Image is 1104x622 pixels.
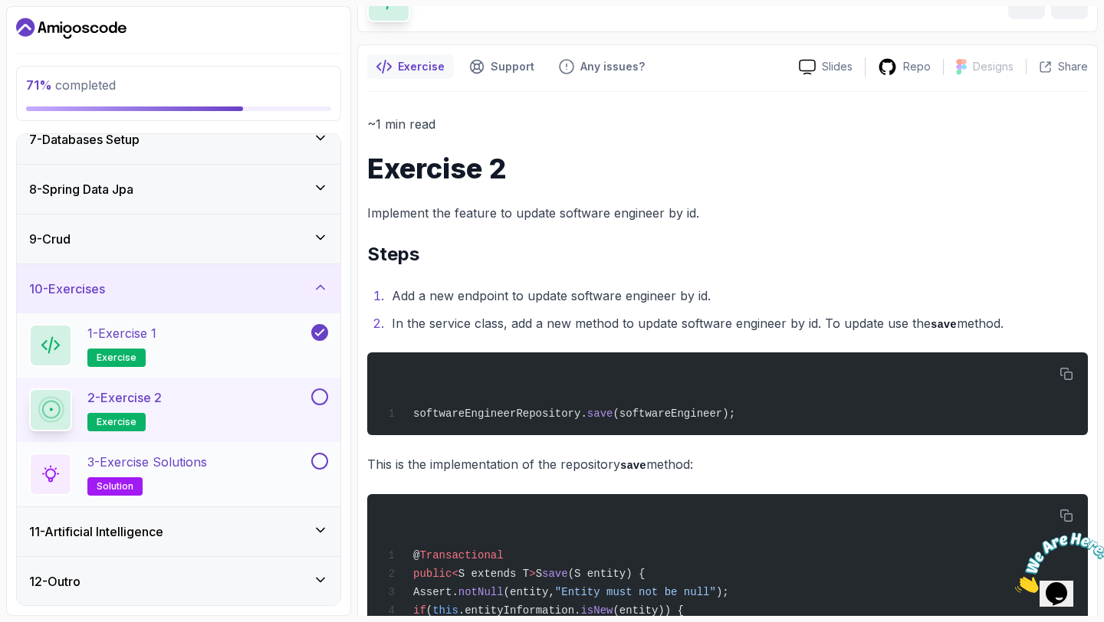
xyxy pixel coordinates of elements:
span: save [587,408,613,420]
span: @ [413,549,419,561]
a: Repo [866,57,943,77]
span: solution [97,480,133,493]
span: > [529,568,535,580]
button: 12-Outro [17,557,340,606]
p: Designs [973,59,1014,74]
span: exercise [97,416,136,428]
a: Slides [787,59,865,75]
code: save [931,319,957,331]
p: ~1 min read [367,113,1088,135]
span: < [452,568,458,580]
h2: Steps [367,242,1088,267]
p: Support [491,59,534,74]
h3: 7 - Databases Setup [29,130,140,149]
button: 1-Exercise 1exercise [29,324,328,367]
button: Support button [460,54,544,79]
img: Chat attention grabber [6,6,101,67]
span: if [413,604,426,617]
button: 10-Exercises [17,264,340,313]
span: notNull [458,586,504,598]
p: Exercise [398,59,445,74]
button: 9-Crud [17,214,340,264]
li: In the service class, add a new method to update software engineer by id. To update use the method. [387,313,1088,335]
p: Any issues? [580,59,645,74]
span: "Entity must not be null" [555,586,716,598]
button: 2-Exercise 2exercise [29,388,328,431]
h3: 8 - Spring Data Jpa [29,180,133,198]
p: This is the implementation of the repository method: [367,453,1088,476]
p: Share [1058,59,1088,74]
span: (entity, [504,586,555,598]
a: Dashboard [16,16,127,41]
span: save [542,568,568,580]
span: (entity)) { [613,604,683,617]
span: this [432,604,458,617]
button: notes button [367,54,454,79]
span: softwareEngineerRepository. [413,408,587,420]
span: S extends T [458,568,529,580]
span: .entityInformation. [458,604,581,617]
h1: Exercise 2 [367,153,1088,184]
button: 8-Spring Data Jpa [17,165,340,214]
span: completed [26,77,116,93]
p: Slides [822,59,853,74]
button: Feedback button [550,54,654,79]
span: Assert. [413,586,458,598]
li: Add a new endpoint to update software engineer by id. [387,285,1088,306]
p: 2 - Exercise 2 [87,388,162,407]
p: Implement the feature to update software engineer by id. [367,202,1088,224]
h3: 12 - Outro [29,572,80,591]
p: Repo [903,59,931,74]
button: 3-Exercise Solutionssolution [29,453,328,496]
h3: 11 - Artificial Intelligence [29,522,163,541]
span: S [536,568,542,580]
button: 11-Artificial Intelligence [17,507,340,556]
span: (softwareEngineer); [613,408,735,420]
span: ); [716,586,729,598]
span: exercise [97,352,136,364]
button: Share [1026,59,1088,74]
span: (S entity) { [568,568,646,580]
h3: 9 - Crud [29,230,71,248]
code: save [620,460,646,472]
span: 71 % [26,77,52,93]
span: Transactional [419,549,503,561]
h3: 10 - Exercises [29,280,105,298]
p: 1 - Exercise 1 [87,324,156,342]
button: 7-Databases Setup [17,115,340,164]
p: 3 - Exercise Solutions [87,453,207,471]
span: ( [426,604,432,617]
span: public [413,568,452,580]
span: isNew [580,604,613,617]
iframe: chat widget [1009,526,1104,599]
